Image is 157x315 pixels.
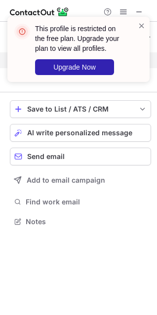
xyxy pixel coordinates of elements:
[35,59,114,75] button: Upgrade Now
[53,63,96,71] span: Upgrade Now
[14,24,30,39] img: error
[27,105,134,113] div: Save to List / ATS / CRM
[10,100,151,118] button: save-profile-one-click
[10,148,151,165] button: Send email
[26,197,147,206] span: Find work email
[10,6,69,18] img: ContactOut v5.3.10
[27,129,132,137] span: AI write personalized message
[10,124,151,142] button: AI write personalized message
[10,215,151,229] button: Notes
[26,217,147,226] span: Notes
[27,153,65,160] span: Send email
[10,195,151,209] button: Find work email
[10,171,151,189] button: Add to email campaign
[27,176,105,184] span: Add to email campaign
[35,24,126,53] header: This profile is restricted on the free plan. Upgrade your plan to view all profiles.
